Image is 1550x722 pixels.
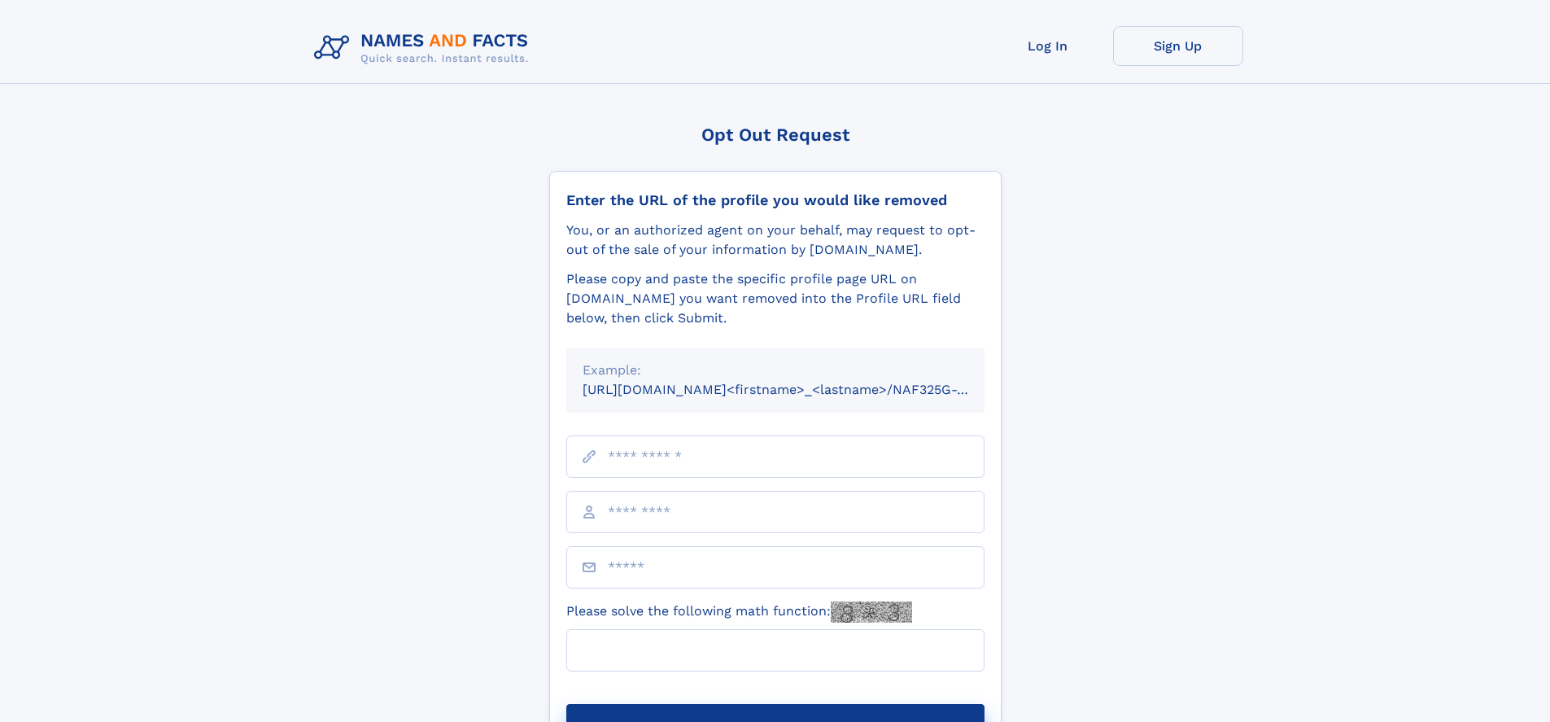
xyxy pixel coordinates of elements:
[549,125,1002,145] div: Opt Out Request
[566,602,912,623] label: Please solve the following math function:
[566,269,985,328] div: Please copy and paste the specific profile page URL on [DOMAIN_NAME] you want removed into the Pr...
[308,26,542,70] img: Logo Names and Facts
[583,382,1015,397] small: [URL][DOMAIN_NAME]<firstname>_<lastname>/NAF325G-xxxxxxxx
[566,221,985,260] div: You, or an authorized agent on your behalf, may request to opt-out of the sale of your informatio...
[566,191,985,209] div: Enter the URL of the profile you would like removed
[1113,26,1243,66] a: Sign Up
[583,361,968,380] div: Example:
[983,26,1113,66] a: Log In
